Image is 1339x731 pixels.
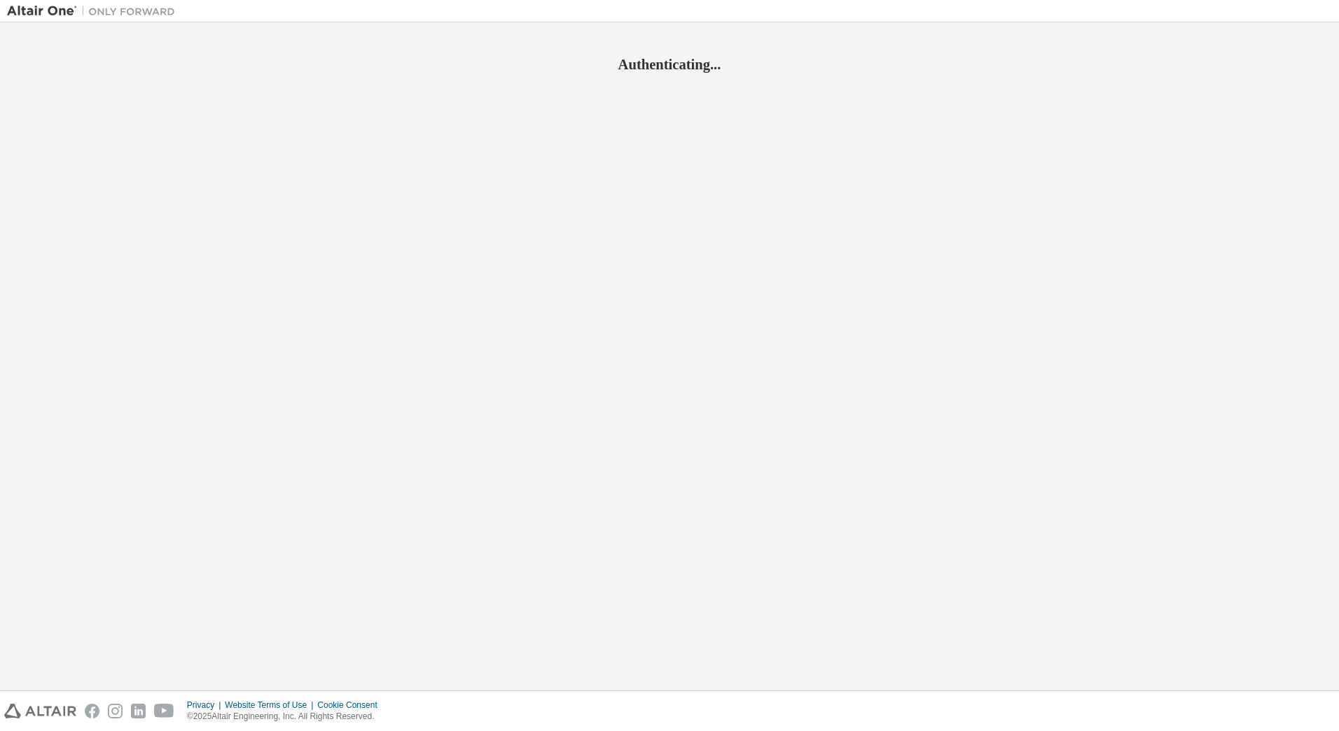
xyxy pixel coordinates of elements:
div: Privacy [187,699,225,711]
img: Altair One [7,4,182,18]
h2: Authenticating... [7,55,1332,74]
img: facebook.svg [85,704,99,718]
p: © 2025 Altair Engineering, Inc. All Rights Reserved. [187,711,386,723]
img: altair_logo.svg [4,704,76,718]
img: instagram.svg [108,704,123,718]
img: linkedin.svg [131,704,146,718]
div: Website Terms of Use [225,699,317,711]
div: Cookie Consent [317,699,385,711]
img: youtube.svg [154,704,174,718]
